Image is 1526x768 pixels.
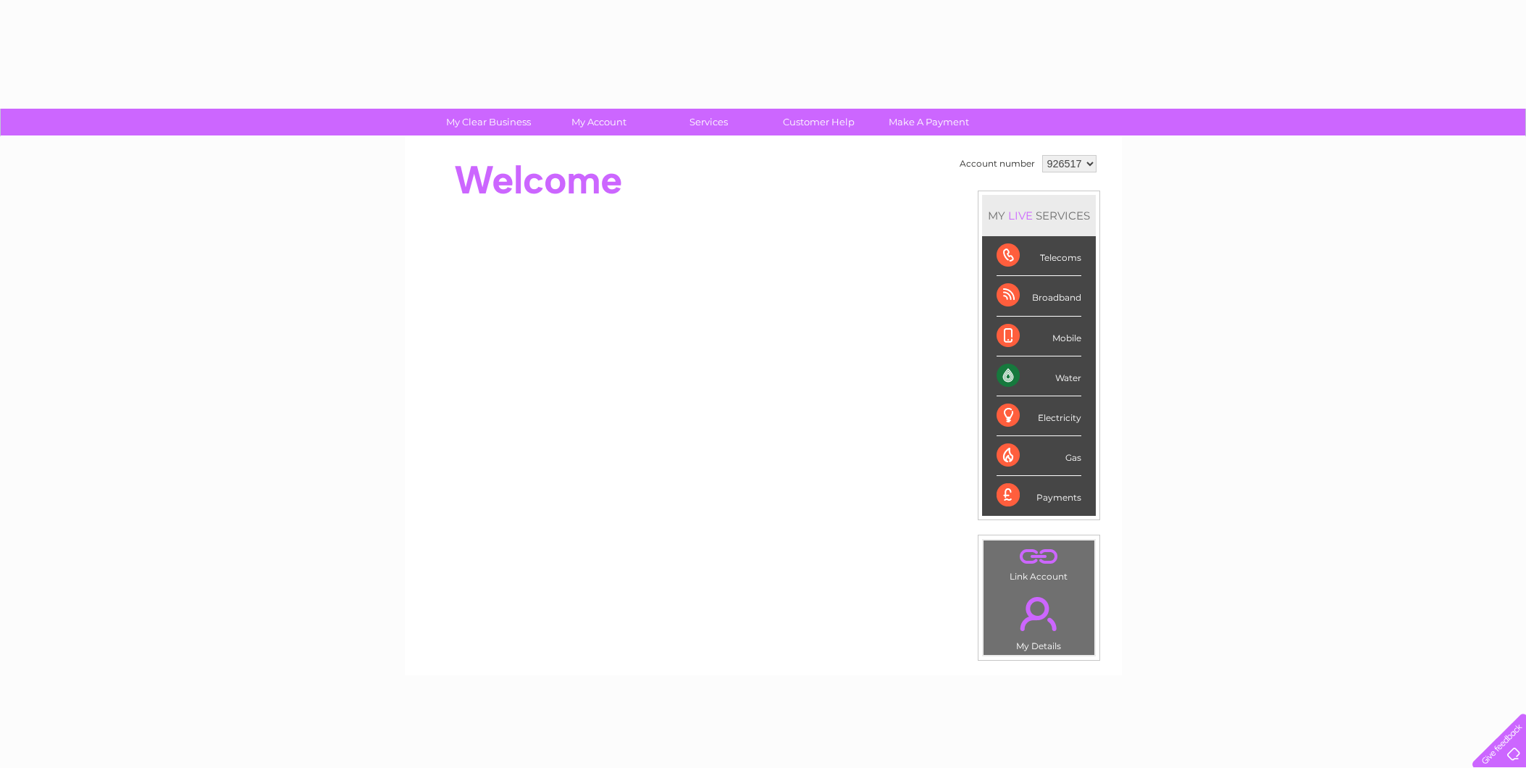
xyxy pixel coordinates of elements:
a: My Account [539,109,658,135]
div: Mobile [997,317,1081,356]
div: MY SERVICES [982,195,1096,236]
td: Account number [956,151,1039,176]
div: Telecoms [997,236,1081,276]
td: Link Account [983,540,1095,585]
a: . [987,588,1091,639]
a: My Clear Business [429,109,548,135]
a: . [987,544,1091,569]
a: Services [649,109,768,135]
div: Water [997,356,1081,396]
a: Customer Help [759,109,879,135]
div: Electricity [997,396,1081,436]
div: Broadband [997,276,1081,316]
div: Payments [997,476,1081,515]
div: Gas [997,436,1081,476]
a: Make A Payment [869,109,989,135]
td: My Details [983,585,1095,656]
div: LIVE [1005,209,1036,222]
